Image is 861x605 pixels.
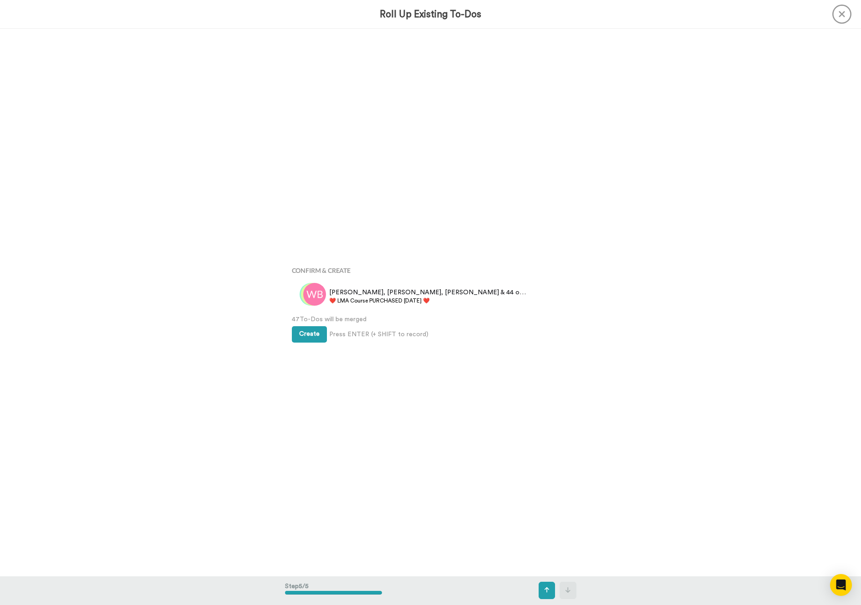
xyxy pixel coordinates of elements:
[380,9,481,20] h3: Roll Up Existing To-Dos
[299,331,320,337] span: Create
[301,283,324,306] img: ag.png
[292,315,570,324] span: 47 To-Dos will be merged
[300,283,322,306] img: k.png
[292,267,570,274] h4: Confirm & Create
[292,326,327,343] button: Create
[329,297,528,304] span: ❤️️ LMA Course PURCHASED [DATE] ❤️️
[830,574,852,596] div: Open Intercom Messenger
[303,283,326,306] img: wb.png
[329,330,428,339] span: Press ENTER (+ SHIFT to record)
[285,577,382,604] div: Step 5 / 5
[329,288,528,297] span: [PERSON_NAME], [PERSON_NAME], [PERSON_NAME] & 44 others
